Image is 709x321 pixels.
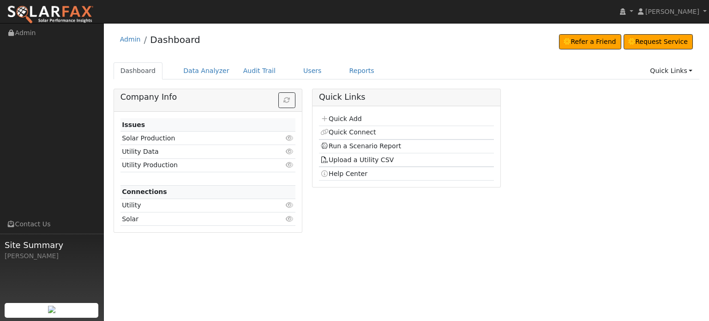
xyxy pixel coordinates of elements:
[320,128,376,136] a: Quick Connect
[645,8,699,15] span: [PERSON_NAME]
[320,156,394,164] a: Upload a Utility CSV
[7,5,94,24] img: SolarFax
[176,62,236,79] a: Data Analyzer
[120,212,267,226] td: Solar
[120,92,295,102] h5: Company Info
[48,306,55,313] img: retrieve
[122,188,167,195] strong: Connections
[120,158,267,172] td: Utility Production
[342,62,381,79] a: Reports
[120,145,267,158] td: Utility Data
[296,62,329,79] a: Users
[286,162,294,168] i: Click to view
[236,62,282,79] a: Audit Trail
[286,202,294,208] i: Click to view
[286,216,294,222] i: Click to view
[150,34,200,45] a: Dashboard
[120,132,267,145] td: Solar Production
[286,135,294,141] i: Click to view
[120,36,141,43] a: Admin
[5,251,99,261] div: [PERSON_NAME]
[122,121,145,128] strong: Issues
[5,239,99,251] span: Site Summary
[120,199,267,212] td: Utility
[624,34,693,50] a: Request Service
[643,62,699,79] a: Quick Links
[320,142,401,150] a: Run a Scenario Report
[320,115,361,122] a: Quick Add
[320,170,367,177] a: Help Center
[114,62,163,79] a: Dashboard
[286,148,294,155] i: Click to view
[559,34,621,50] a: Refer a Friend
[319,92,494,102] h5: Quick Links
